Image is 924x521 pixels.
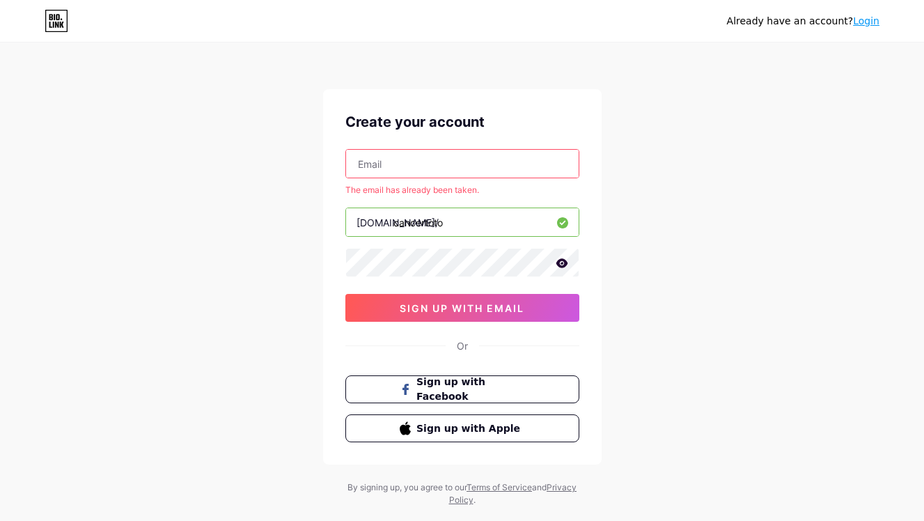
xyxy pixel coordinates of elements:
a: Terms of Service [467,482,532,492]
span: Sign up with Apple [416,421,524,436]
div: Already have an account? [727,14,879,29]
span: Sign up with Facebook [416,375,524,404]
button: sign up with email [345,294,579,322]
input: Email [346,150,579,178]
div: Create your account [345,111,579,132]
span: sign up with email [400,302,524,314]
button: Sign up with Apple [345,414,579,442]
div: The email has already been taken. [345,184,579,196]
div: Or [457,339,468,353]
div: By signing up, you agree to our and . [344,481,581,506]
div: [DOMAIN_NAME]/ [357,215,439,230]
a: Login [853,15,879,26]
input: username [346,208,579,236]
button: Sign up with Facebook [345,375,579,403]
